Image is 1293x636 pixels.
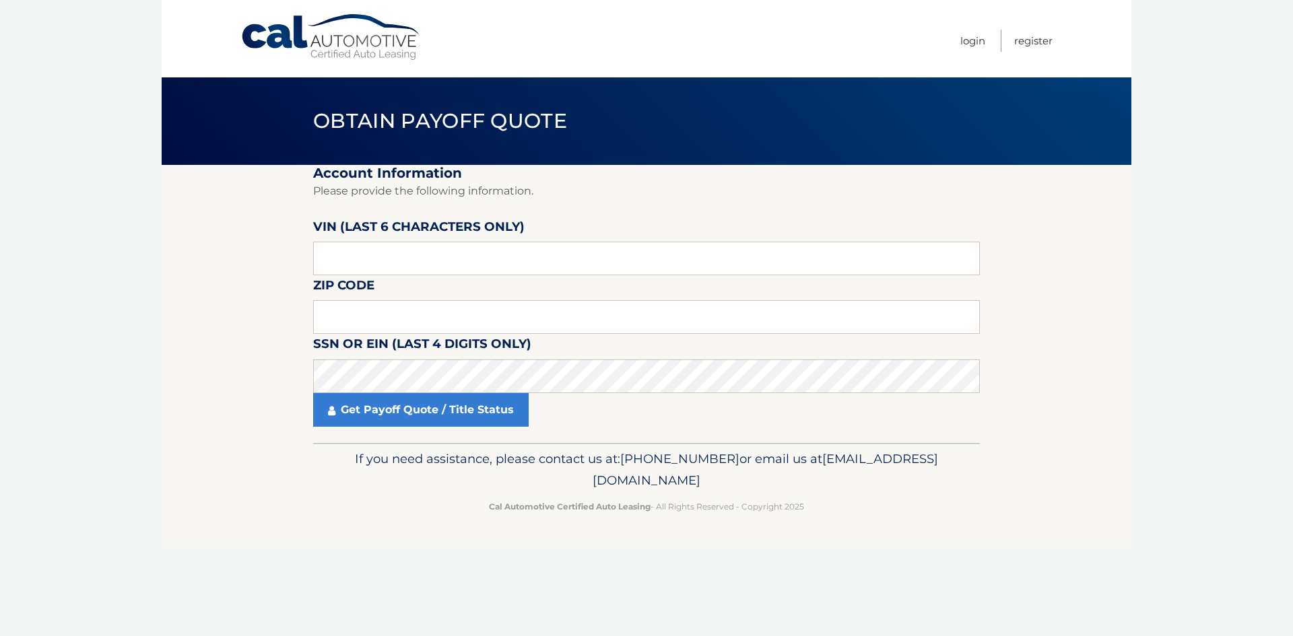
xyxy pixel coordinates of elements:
label: SSN or EIN (last 4 digits only) [313,334,531,359]
a: Login [960,30,985,52]
span: [PHONE_NUMBER] [620,451,739,466]
h2: Account Information [313,165,980,182]
label: VIN (last 6 characters only) [313,217,525,242]
a: Get Payoff Quote / Title Status [313,393,529,427]
p: - All Rights Reserved - Copyright 2025 [322,499,971,514]
p: If you need assistance, please contact us at: or email us at [322,448,971,491]
p: Please provide the following information. [313,182,980,201]
span: Obtain Payoff Quote [313,108,567,133]
strong: Cal Automotive Certified Auto Leasing [489,501,651,511]
a: Register [1014,30,1053,52]
a: Cal Automotive [240,13,422,61]
label: Zip Code [313,275,374,300]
